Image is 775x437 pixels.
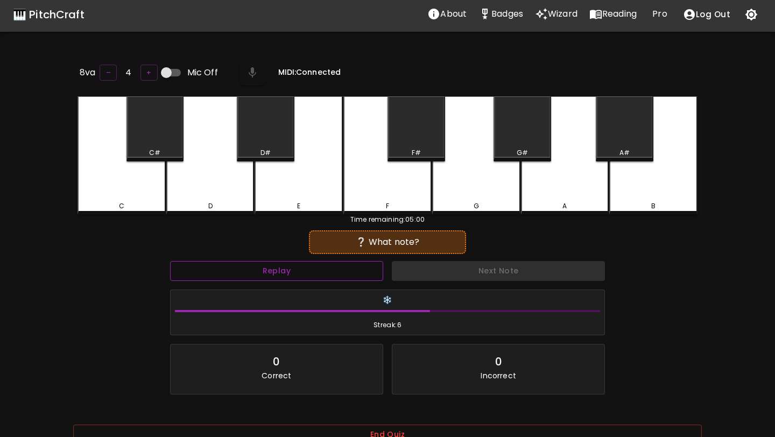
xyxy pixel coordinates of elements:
[473,3,529,25] button: Stats
[562,201,567,211] div: A
[602,8,637,20] p: Reading
[297,201,300,211] div: E
[473,3,529,26] a: Stats
[260,148,271,158] div: D#
[548,8,577,20] p: Wizard
[175,320,601,330] span: Streak: 6
[187,66,218,79] span: Mic Off
[652,8,667,20] p: Pro
[643,3,677,26] a: Pro
[13,6,84,23] a: 🎹 PitchCraft
[677,3,736,26] button: account of current user
[421,3,473,26] a: About
[583,3,643,25] button: Reading
[491,8,523,20] p: Badges
[278,67,341,79] h6: MIDI: Connected
[440,8,467,20] p: About
[651,201,656,211] div: B
[386,201,389,211] div: F
[412,148,421,158] div: F#
[170,261,383,281] button: Replay
[262,370,291,381] p: Correct
[77,215,697,224] div: Time remaining: 05:00
[125,65,131,80] h6: 4
[140,65,158,81] button: +
[421,3,473,25] button: About
[517,148,528,158] div: G#
[474,201,479,211] div: G
[643,3,677,25] button: Pro
[100,65,117,81] button: –
[273,353,280,370] div: 0
[583,3,643,26] a: Reading
[619,148,630,158] div: A#
[149,148,160,158] div: C#
[495,353,502,370] div: 0
[481,370,516,381] p: Incorrect
[119,201,124,211] div: C
[175,294,601,306] h6: ❄️
[529,3,583,26] a: Wizard
[529,3,583,25] button: Wizard
[314,236,461,249] div: ❔ What note?
[208,201,213,211] div: D
[80,65,95,80] h6: 8va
